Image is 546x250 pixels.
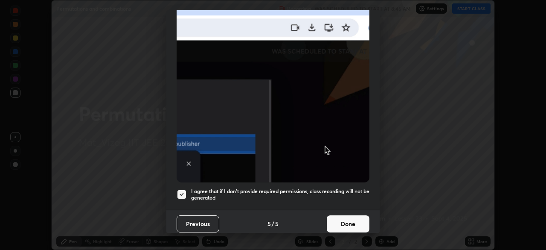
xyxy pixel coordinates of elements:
[327,215,369,232] button: Done
[177,215,219,232] button: Previous
[267,219,271,228] h4: 5
[272,219,274,228] h4: /
[275,219,279,228] h4: 5
[191,188,369,201] h5: I agree that if I don't provide required permissions, class recording will not be generated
